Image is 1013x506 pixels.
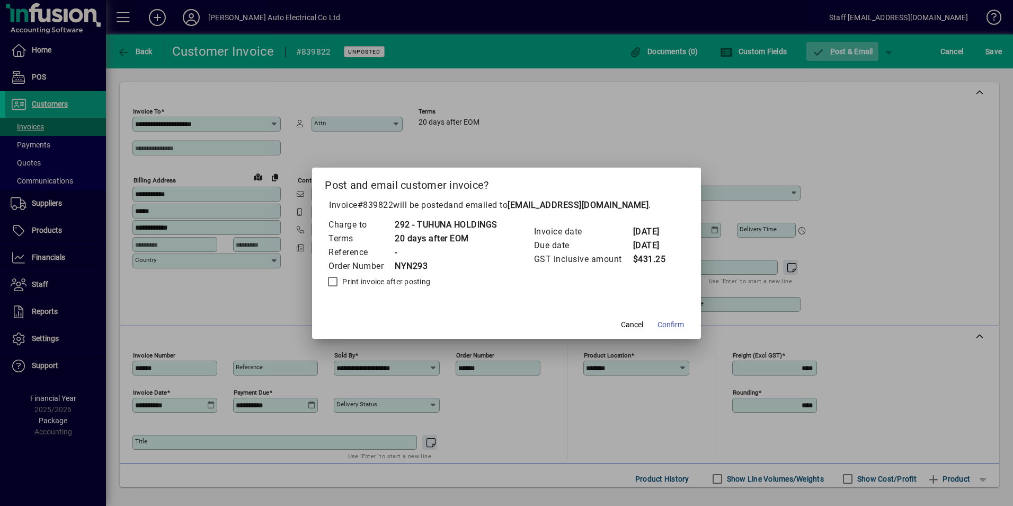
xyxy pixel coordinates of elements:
[325,199,688,212] p: Invoice will be posted .
[633,225,675,239] td: [DATE]
[328,246,394,259] td: Reference
[394,259,497,273] td: NYN293
[394,246,497,259] td: -
[633,252,675,266] td: $431.25
[328,259,394,273] td: Order Number
[534,225,633,239] td: Invoice date
[394,218,497,232] td: 292 - TUHUNA HOLDINGS
[534,239,633,252] td: Due date
[633,239,675,252] td: [DATE]
[328,232,394,246] td: Terms
[448,200,648,210] span: and emailed to
[312,168,701,198] h2: Post and email customer invoice?
[340,276,430,287] label: Print invoice after posting
[534,252,633,266] td: GST inclusive amount
[653,316,688,335] button: Confirm
[508,200,648,210] b: [EMAIL_ADDRESS][DOMAIN_NAME]
[657,319,684,330] span: Confirm
[358,200,394,210] span: #839822
[394,232,497,246] td: 20 days after EOM
[615,316,649,335] button: Cancel
[328,218,394,232] td: Charge to
[621,319,643,330] span: Cancel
